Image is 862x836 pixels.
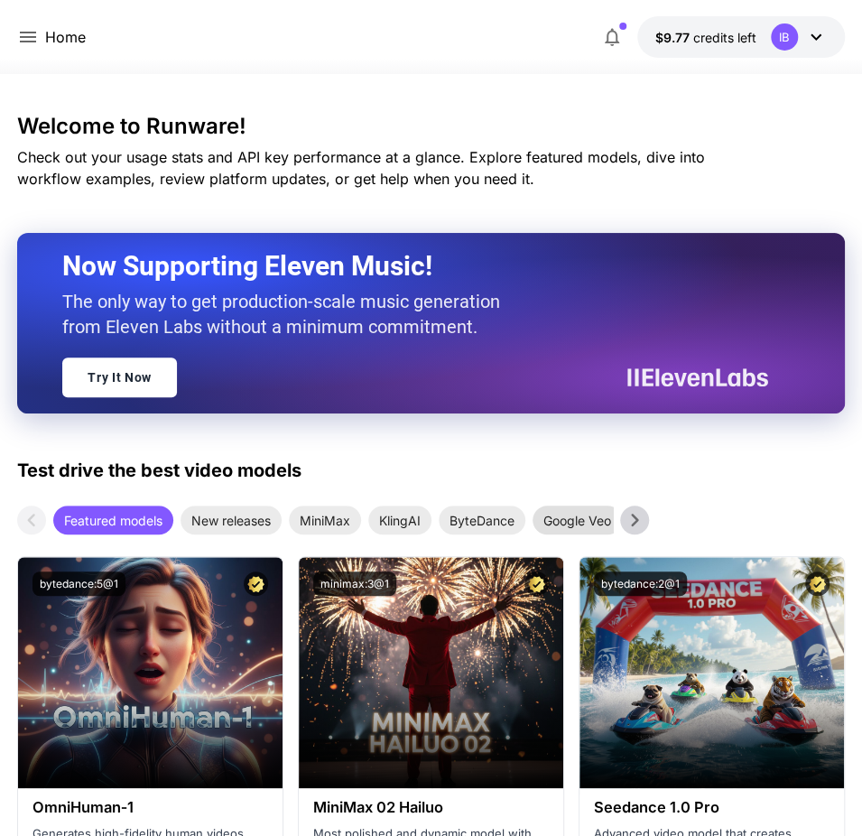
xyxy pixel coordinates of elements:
[17,457,301,484] p: Test drive the best video models
[579,557,844,788] img: alt
[32,799,268,816] h3: OmniHuman‑1
[44,26,85,48] nav: breadcrumb
[594,571,687,596] button: bytedance:2@1
[181,511,282,530] span: New releases
[32,571,125,596] button: bytedance:5@1
[655,28,756,47] div: $9.77422
[313,799,549,816] h3: MiniMax 02 Hailuo
[368,506,431,534] div: KlingAI
[289,511,361,530] span: MiniMax
[368,511,431,530] span: KlingAI
[439,511,525,530] span: ByteDance
[533,506,622,534] div: Google Veo
[181,506,282,534] div: New releases
[17,114,845,139] h3: Welcome to Runware!
[524,571,549,596] button: Certified Model – Vetted for best performance and includes a commercial license.
[655,30,693,45] span: $9.77
[53,506,173,534] div: Featured models
[244,571,268,596] button: Certified Model – Vetted for best performance and includes a commercial license.
[62,249,755,283] h2: Now Supporting Eleven Music!
[771,23,798,51] div: IB
[62,358,177,397] a: Try It Now
[637,16,845,58] button: $9.77422IB
[18,557,283,788] img: alt
[44,26,85,48] a: Home
[805,571,830,596] button: Certified Model – Vetted for best performance and includes a commercial license.
[313,571,396,596] button: minimax:3@1
[533,511,622,530] span: Google Veo
[53,511,173,530] span: Featured models
[693,30,756,45] span: credits left
[594,799,830,816] h3: Seedance 1.0 Pro
[17,148,705,188] span: Check out your usage stats and API key performance at a glance. Explore featured models, dive int...
[439,506,525,534] div: ByteDance
[299,557,563,788] img: alt
[62,289,514,339] p: The only way to get production-scale music generation from Eleven Labs without a minimum commitment.
[289,506,361,534] div: MiniMax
